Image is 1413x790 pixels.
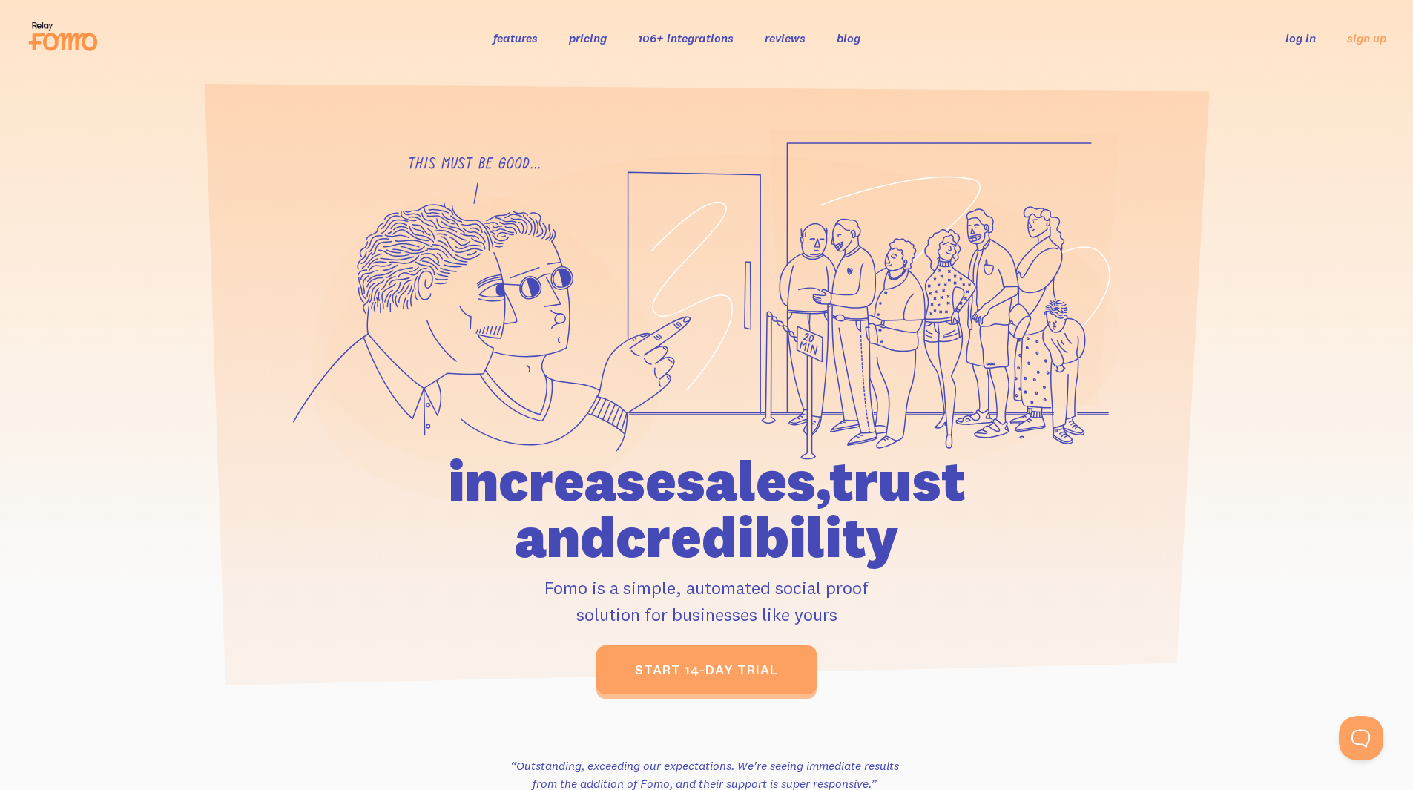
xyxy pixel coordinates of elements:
a: sign up [1347,30,1386,46]
a: reviews [765,30,806,45]
h1: increase sales, trust and credibility [363,452,1050,565]
iframe: Help Scout Beacon - Open [1339,716,1383,760]
a: 106+ integrations [638,30,734,45]
a: log in [1285,30,1316,45]
a: features [493,30,538,45]
a: start 14-day trial [596,645,817,694]
a: pricing [569,30,607,45]
p: Fomo is a simple, automated social proof solution for businesses like yours [363,574,1050,628]
a: blog [837,30,860,45]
